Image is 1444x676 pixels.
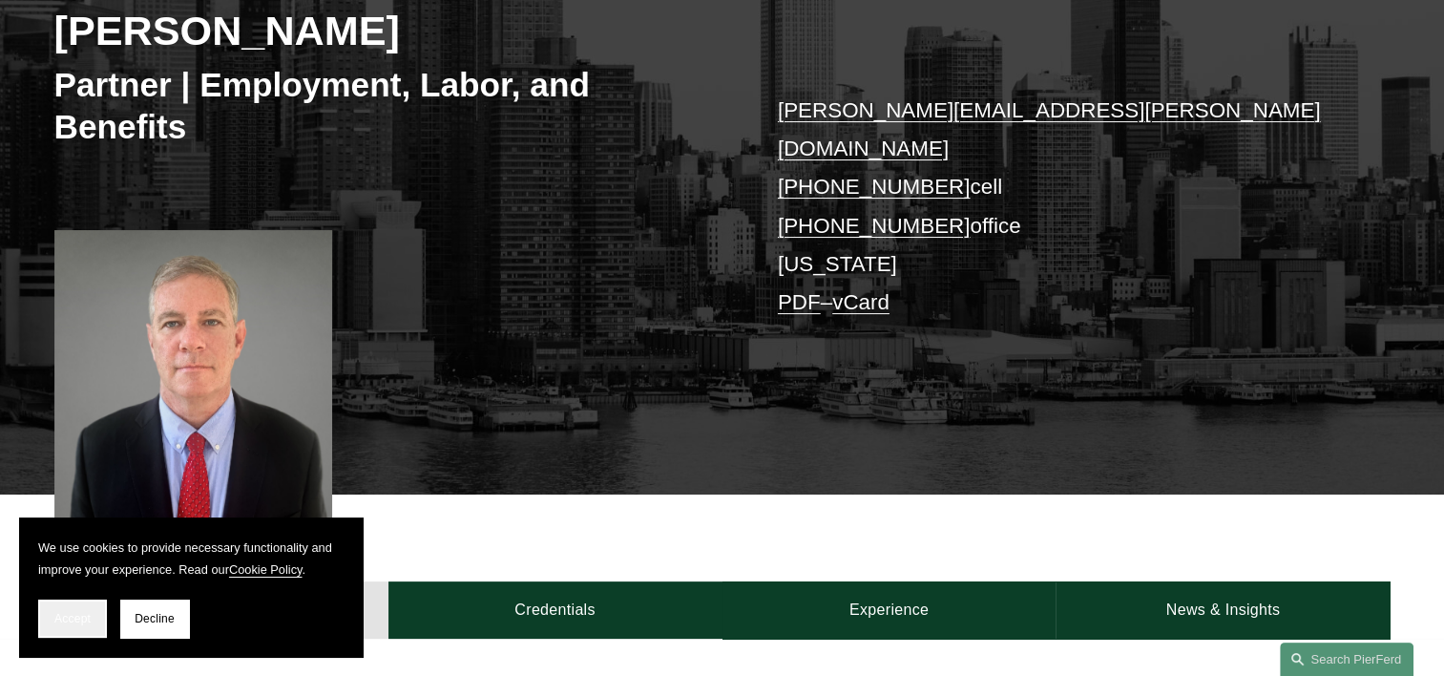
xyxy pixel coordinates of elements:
[1056,581,1390,639] a: News & Insights
[778,92,1334,323] p: cell office [US_STATE] –
[832,290,889,314] a: vCard
[778,214,971,238] a: [PHONE_NUMBER]
[388,581,722,639] a: Credentials
[54,6,722,55] h2: [PERSON_NAME]
[778,290,821,314] a: PDF
[54,612,91,625] span: Accept
[19,518,363,657] section: Cookie banner
[38,537,344,581] p: We use cookies to provide necessary functionality and improve your experience. Read our .
[778,98,1321,160] a: [PERSON_NAME][EMAIL_ADDRESS][PERSON_NAME][DOMAIN_NAME]
[38,600,107,638] button: Accept
[229,562,303,577] a: Cookie Policy
[120,600,189,638] button: Decline
[54,64,722,147] h3: Partner | Employment, Labor, and Benefits
[1280,643,1413,676] a: Search this site
[778,175,971,199] a: [PHONE_NUMBER]
[722,581,1057,639] a: Experience
[135,612,175,625] span: Decline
